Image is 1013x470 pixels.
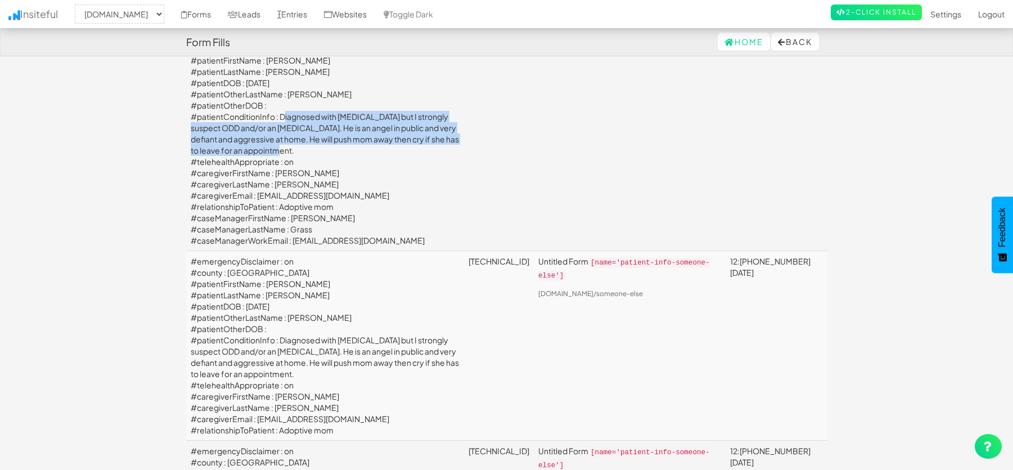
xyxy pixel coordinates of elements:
a: 2-Click Install [831,5,922,20]
p: Untitled Form [538,256,721,281]
td: 12:[PHONE_NUMBER][DATE] [726,251,827,441]
td: #emergencyDisclaimer : on #county : [GEOGRAPHIC_DATA] #patientFirstName : [PERSON_NAME] #patientL... [186,251,465,441]
a: [DOMAIN_NAME]/someone-else [538,289,643,298]
button: Back [771,33,819,51]
a: [TECHNICAL_ID] [469,446,529,456]
button: Feedback - Show survey [992,196,1013,273]
img: icon.png [8,10,20,20]
h4: Form Fills [186,37,230,48]
td: 12:[PHONE_NUMBER][DATE] [726,5,827,251]
span: Feedback [997,208,1007,247]
a: Home [718,33,770,51]
td: #emergencyDisclaimer : on #county : [GEOGRAPHIC_DATA] #planName : Anthem HealthKeepers Plus [PERS... [186,5,465,251]
a: [TECHNICAL_ID] [469,256,529,266]
code: [name='patient-info-someone-else'] [538,258,710,281]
